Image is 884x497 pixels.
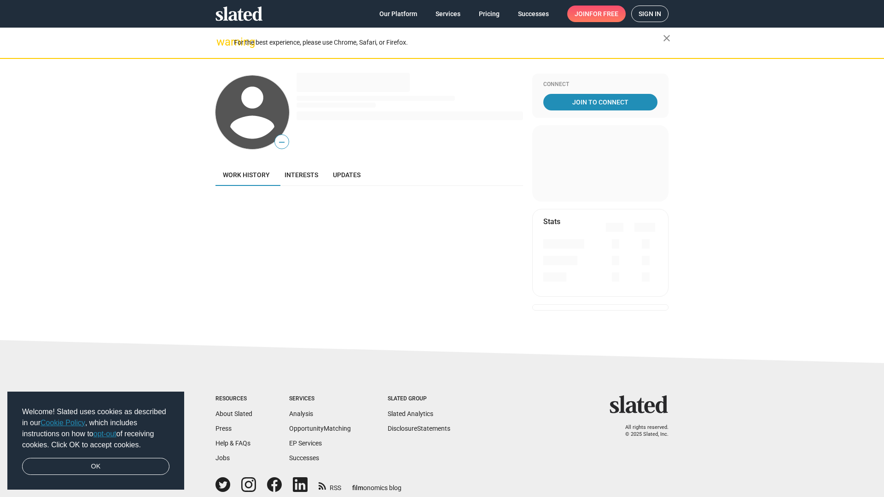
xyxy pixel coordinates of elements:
[319,478,341,492] a: RSS
[567,6,626,22] a: Joinfor free
[616,424,669,438] p: All rights reserved. © 2025 Slated, Inc.
[289,425,351,432] a: OpportunityMatching
[543,94,657,110] a: Join To Connect
[388,425,450,432] a: DisclosureStatements
[289,410,313,417] a: Analysis
[379,6,417,22] span: Our Platform
[215,439,250,447] a: Help & FAQs
[436,6,460,22] span: Services
[372,6,425,22] a: Our Platform
[215,410,252,417] a: About Slated
[289,395,351,403] div: Services
[289,454,319,462] a: Successes
[333,171,361,179] span: Updates
[352,476,401,492] a: filmonomics blog
[575,6,618,22] span: Join
[543,81,657,88] div: Connect
[511,6,556,22] a: Successes
[545,94,656,110] span: Join To Connect
[289,439,322,447] a: EP Services
[41,419,85,427] a: Cookie Policy
[639,6,661,22] span: Sign in
[285,171,318,179] span: Interests
[22,458,169,475] a: dismiss cookie message
[428,6,468,22] a: Services
[215,425,232,432] a: Press
[215,164,277,186] a: Work history
[479,6,500,22] span: Pricing
[471,6,507,22] a: Pricing
[223,171,270,179] span: Work history
[215,395,252,403] div: Resources
[275,136,289,148] span: —
[216,36,227,47] mat-icon: warning
[93,430,116,438] a: opt-out
[215,454,230,462] a: Jobs
[661,33,672,44] mat-icon: close
[388,395,450,403] div: Slated Group
[277,164,326,186] a: Interests
[326,164,368,186] a: Updates
[589,6,618,22] span: for free
[234,36,663,49] div: For the best experience, please use Chrome, Safari, or Firefox.
[631,6,669,22] a: Sign in
[388,410,433,417] a: Slated Analytics
[518,6,549,22] span: Successes
[7,392,184,490] div: cookieconsent
[22,406,169,451] span: Welcome! Slated uses cookies as described in our , which includes instructions on how to of recei...
[352,484,363,491] span: film
[543,217,560,226] mat-card-title: Stats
